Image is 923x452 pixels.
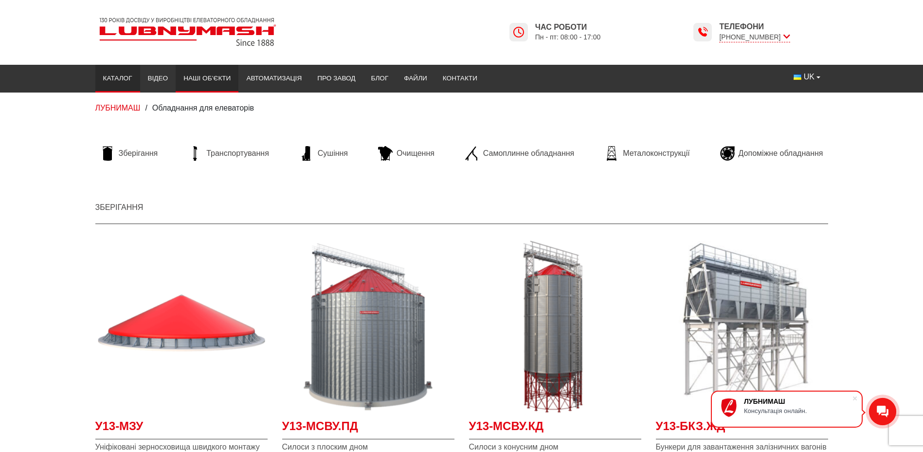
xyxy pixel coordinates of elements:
[656,418,828,440] a: У13-БКЗ.ЖД
[396,68,435,89] a: Файли
[145,104,147,112] span: /
[152,104,254,112] span: Обладнання для елеваторів
[95,14,280,50] img: Lubnymash
[719,32,790,42] span: [PHONE_NUMBER]
[238,68,309,89] a: Автоматизація
[535,33,601,42] span: Пн - пт: 08:00 - 17:00
[794,75,801,80] img: Українська
[719,21,790,32] span: Телефони
[715,146,828,161] a: Допоміжне обладнання
[95,241,268,413] a: Детальніше У13-МЗУ
[119,148,158,159] span: Зберігання
[744,397,852,405] div: ЛУБНИМАШ
[435,68,485,89] a: Контакти
[176,68,238,89] a: Наші об’єкти
[95,203,144,211] a: Зберігання
[469,241,641,413] a: Детальніше У13-МСВУ.КД
[535,22,601,33] span: Час роботи
[786,68,828,86] button: UK
[599,146,694,161] a: Металоконструкції
[95,68,140,89] a: Каталог
[95,146,163,161] a: Зберігання
[294,146,353,161] a: Сушіння
[282,418,454,440] a: У13-МСВУ.ПД
[697,26,708,38] img: Lubnymash time icon
[483,148,574,159] span: Самоплинне обладнання
[140,68,176,89] a: Відео
[656,241,828,413] a: Детальніше У13-БКЗ.ЖД
[397,148,434,159] span: Очищення
[206,148,269,159] span: Транспортування
[460,146,579,161] a: Самоплинне обладнання
[363,68,396,89] a: Блог
[282,241,454,413] a: Детальніше У13-МСВУ.ПД
[95,418,268,440] a: У13-МЗУ
[623,148,689,159] span: Металоконструкції
[95,104,141,112] a: ЛУБНИМАШ
[309,68,363,89] a: Про завод
[513,26,525,38] img: Lubnymash time icon
[804,72,814,82] span: UK
[318,148,348,159] span: Сушіння
[744,407,852,414] div: Консультація онлайн.
[373,146,439,161] a: Очищення
[183,146,274,161] a: Транспортування
[739,148,823,159] span: Допоміжне обладнання
[469,418,641,440] a: У13-МСВУ.КД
